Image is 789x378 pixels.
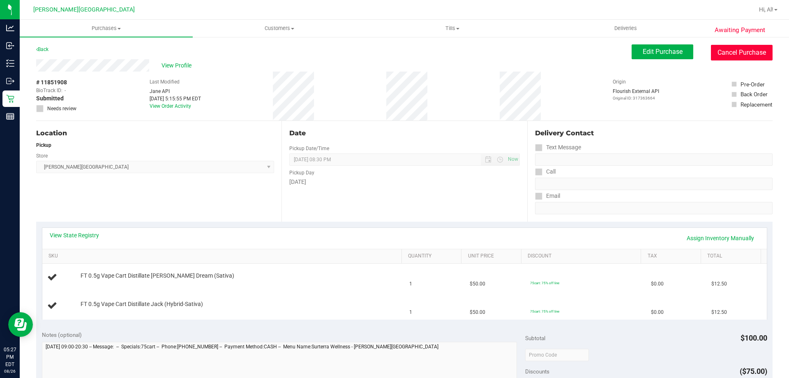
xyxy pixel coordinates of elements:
[48,253,398,260] a: SKU
[741,80,765,88] div: Pre-Order
[409,280,412,288] span: 1
[468,253,518,260] a: Unit Price
[366,20,539,37] a: Tills
[525,335,545,341] span: Subtotal
[193,20,366,37] a: Customers
[150,95,201,102] div: [DATE] 5:15:55 PM EDT
[681,231,759,245] a: Assign Inventory Manually
[535,128,773,138] div: Delivery Contact
[289,169,314,176] label: Pickup Day
[632,44,693,59] button: Edit Purchase
[741,100,772,109] div: Replacement
[8,312,33,337] iframe: Resource center
[50,231,99,239] a: View State Registry
[715,26,765,35] span: Awaiting Payment
[6,59,14,67] inline-svg: Inventory
[740,367,767,376] span: ($75.00)
[711,280,727,288] span: $12.50
[6,24,14,32] inline-svg: Analytics
[47,105,76,112] span: Needs review
[81,300,203,308] span: FT 0.5g Vape Cart Distillate Jack (Hybrid-Sativa)
[535,141,581,153] label: Text Message
[470,280,485,288] span: $50.00
[6,95,14,103] inline-svg: Retail
[36,78,67,87] span: # 11851908
[707,253,757,260] a: Total
[289,178,519,186] div: [DATE]
[711,308,727,316] span: $12.50
[150,78,180,86] label: Last Modified
[36,142,51,148] strong: Pickup
[643,48,683,56] span: Edit Purchase
[20,20,193,37] a: Purchases
[289,145,329,152] label: Pickup Date/Time
[530,281,559,285] span: 75cart: 75% off line
[613,78,626,86] label: Origin
[613,95,659,101] p: Original ID: 317363664
[530,309,559,313] span: 75cart: 75% off line
[36,94,64,103] span: Submitted
[525,349,589,361] input: Promo Code
[528,253,638,260] a: Discount
[193,25,365,32] span: Customers
[648,253,698,260] a: Tax
[535,190,560,202] label: Email
[289,128,519,138] div: Date
[651,308,664,316] span: $0.00
[36,128,274,138] div: Location
[651,280,664,288] span: $0.00
[539,20,712,37] a: Deliveries
[741,334,767,342] span: $100.00
[36,152,48,160] label: Store
[535,178,773,190] input: Format: (999) 999-9999
[36,46,48,52] a: Back
[409,308,412,316] span: 1
[161,61,194,70] span: View Profile
[535,166,556,178] label: Call
[4,346,16,368] p: 05:27 PM EDT
[366,25,538,32] span: Tills
[711,45,773,60] button: Cancel Purchase
[535,153,773,166] input: Format: (999) 999-9999
[42,332,82,338] span: Notes (optional)
[759,6,773,13] span: Hi, Al!
[150,88,201,95] div: Jane API
[36,87,62,94] span: BioTrack ID:
[603,25,648,32] span: Deliveries
[150,103,191,109] a: View Order Activity
[81,272,234,280] span: FT 0.5g Vape Cart Distillate [PERSON_NAME] Dream (Sativa)
[6,42,14,50] inline-svg: Inbound
[4,368,16,374] p: 08/26
[6,112,14,121] inline-svg: Reports
[408,253,458,260] a: Quantity
[33,6,135,13] span: [PERSON_NAME][GEOGRAPHIC_DATA]
[741,90,768,98] div: Back Order
[613,88,659,101] div: Flourish External API
[6,77,14,85] inline-svg: Outbound
[470,308,485,316] span: $50.00
[20,25,193,32] span: Purchases
[65,87,66,94] span: -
